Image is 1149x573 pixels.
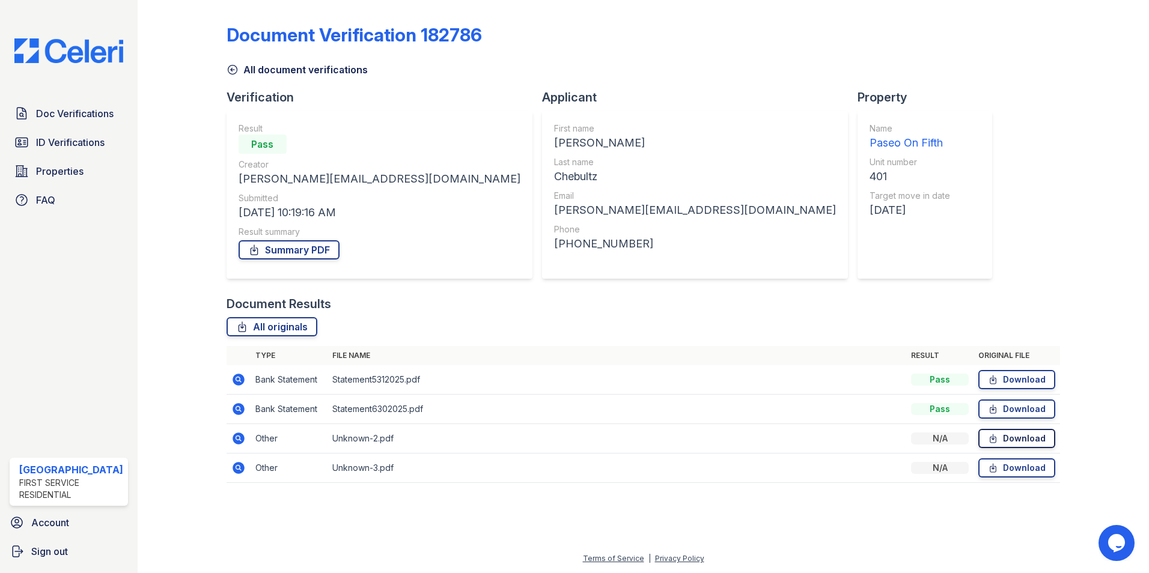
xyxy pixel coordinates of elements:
a: FAQ [10,188,128,212]
div: Property [858,89,1002,106]
a: Doc Verifications [10,102,128,126]
div: 401 [870,168,950,185]
th: File name [328,346,907,365]
span: Doc Verifications [36,106,114,121]
div: Pass [239,135,287,154]
div: N/A [911,462,969,474]
div: Target move in date [870,190,950,202]
div: [PERSON_NAME][EMAIL_ADDRESS][DOMAIN_NAME] [554,202,836,219]
div: Submitted [239,192,520,204]
span: Properties [36,164,84,178]
div: | [648,554,651,563]
div: Chebultz [554,168,836,185]
div: Email [554,190,836,202]
div: First Service Residential [19,477,123,501]
span: ID Verifications [36,135,105,150]
a: All document verifications [227,62,368,77]
th: Result [906,346,974,365]
div: [PERSON_NAME] [554,135,836,151]
a: Download [978,458,1055,477]
a: Download [978,429,1055,448]
a: Name Paseo On Fifth [870,123,950,151]
div: N/A [911,432,969,444]
div: [DATE] 10:19:16 AM [239,204,520,221]
div: Unit number [870,156,950,168]
a: Terms of Service [583,554,644,563]
th: Original file [974,346,1060,365]
div: Last name [554,156,836,168]
th: Type [251,346,328,365]
div: Result summary [239,226,520,238]
div: First name [554,123,836,135]
div: Paseo On Fifth [870,135,950,151]
span: FAQ [36,193,55,207]
div: Pass [911,374,969,386]
td: Unknown-3.pdf [328,453,907,483]
iframe: chat widget [1099,525,1137,561]
div: Result [239,123,520,135]
a: Download [978,370,1055,389]
span: Account [31,515,69,530]
a: Properties [10,159,128,183]
td: Bank Statement [251,365,328,395]
div: Document Verification 182786 [227,24,482,46]
td: Bank Statement [251,395,328,424]
a: Account [5,511,133,535]
div: [GEOGRAPHIC_DATA] [19,462,123,477]
div: Pass [911,403,969,415]
div: Verification [227,89,542,106]
span: Sign out [31,544,68,559]
div: Creator [239,159,520,171]
div: Name [870,123,950,135]
a: Sign out [5,539,133,563]
div: [DATE] [870,202,950,219]
td: Other [251,453,328,483]
a: All originals [227,317,317,336]
div: Applicant [542,89,858,106]
img: CE_Logo_Blue-a8612792a0a2168367f1c8372b55b34899dd931a85d93a1a3d3e32e68fde9ad4.png [5,38,133,63]
td: Other [251,424,328,453]
div: [PERSON_NAME][EMAIL_ADDRESS][DOMAIN_NAME] [239,171,520,187]
div: Document Results [227,296,331,312]
div: Phone [554,223,836,235]
a: Download [978,399,1055,419]
a: Privacy Policy [655,554,704,563]
a: Summary PDF [239,240,340,259]
td: Statement6302025.pdf [328,395,907,424]
td: Statement5312025.pdf [328,365,907,395]
div: [PHONE_NUMBER] [554,235,836,252]
td: Unknown-2.pdf [328,424,907,453]
a: ID Verifications [10,130,128,154]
